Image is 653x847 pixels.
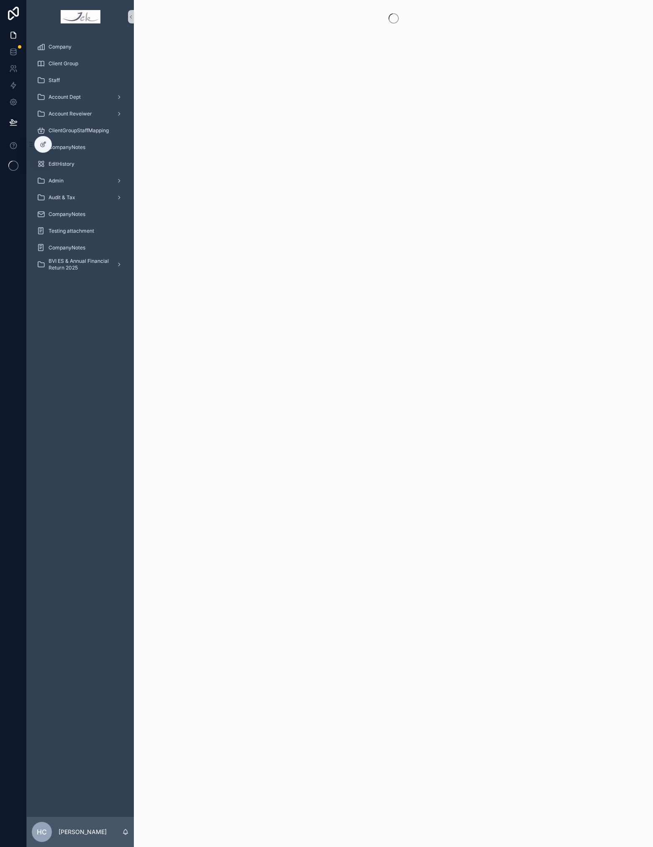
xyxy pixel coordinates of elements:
a: BVI ES & Annual Financial Return 2025 [32,257,129,272]
a: Account Dept [32,90,129,105]
a: Admin [32,173,129,188]
span: Company [49,44,72,50]
span: Account Dept [49,94,81,100]
span: Account Reveiwer [49,110,92,117]
a: Account Reveiwer [32,106,129,121]
a: Company [32,39,129,54]
span: Staff [49,77,60,84]
a: EditHistory [32,157,129,172]
span: Audit & Tax [49,194,75,201]
a: Testing attachment [32,223,129,239]
a: Staff [32,73,129,88]
p: [PERSON_NAME] [59,828,107,836]
a: CompanyNotes [32,240,129,255]
img: App logo [61,10,100,23]
span: Admin [49,177,64,184]
a: CompanyNotes [32,140,129,155]
span: Testing attachment [49,228,94,234]
span: Client Group [49,60,78,67]
span: CompanyNotes [49,244,85,251]
a: Audit & Tax [32,190,129,205]
span: HC [37,827,47,837]
span: EditHistory [49,161,74,167]
a: Client Group [32,56,129,71]
span: CompanyNotes [49,144,85,151]
a: ClientGroupStaffMapping [32,123,129,138]
span: BVI ES & Annual Financial Return 2025 [49,258,110,271]
a: CompanyNotes [32,207,129,222]
span: CompanyNotes [49,211,85,218]
span: ClientGroupStaffMapping [49,127,109,134]
div: scrollable content [27,33,134,283]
